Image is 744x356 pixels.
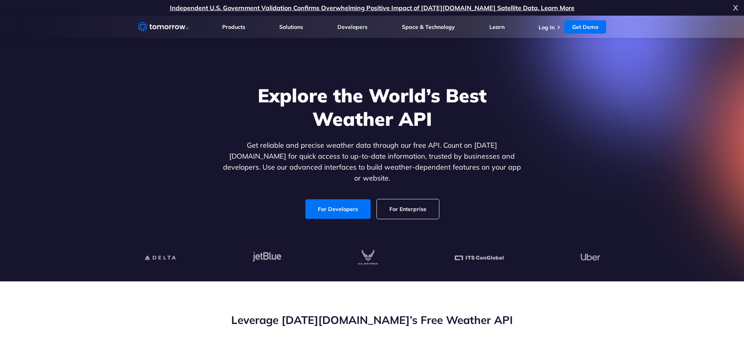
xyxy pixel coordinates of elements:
a: Log In [539,24,555,31]
a: Learn [489,23,505,30]
a: Solutions [279,23,303,30]
a: Space & Technology [402,23,455,30]
a: Developers [337,23,368,30]
a: For Enterprise [377,199,439,219]
p: Get reliable and precise weather data through our free API. Count on [DATE][DOMAIN_NAME] for quic... [221,140,523,184]
a: For Developers [305,199,371,219]
a: Products [222,23,245,30]
a: Independent U.S. Government Validation Confirms Overwhelming Positive Impact of [DATE][DOMAIN_NAM... [170,4,575,12]
h2: Leverage [DATE][DOMAIN_NAME]’s Free Weather API [138,313,607,327]
a: Home link [138,21,189,33]
a: Get Demo [564,20,606,34]
h1: Explore the World’s Best Weather API [221,84,523,131]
